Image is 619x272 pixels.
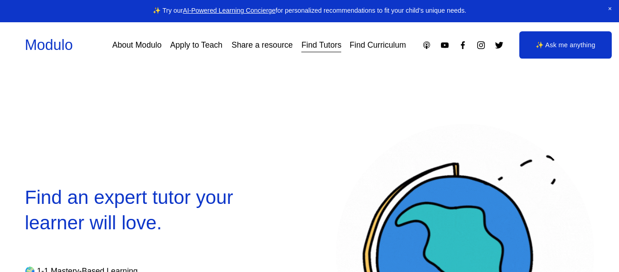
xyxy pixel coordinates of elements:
a: Instagram [476,40,486,50]
a: Apple Podcasts [422,40,431,50]
a: AI-Powered Learning Concierge [183,7,276,14]
h2: Find an expert tutor your learner will love. [25,185,283,235]
a: Find Tutors [301,37,341,53]
a: Apply to Teach [170,37,222,53]
a: About Modulo [112,37,162,53]
a: Modulo [25,37,73,53]
a: Facebook [458,40,468,50]
a: Find Curriculum [350,37,406,53]
a: Share a resource [232,37,293,53]
a: Twitter [494,40,504,50]
a: ✨ Ask me anything [519,31,612,59]
a: YouTube [440,40,450,50]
